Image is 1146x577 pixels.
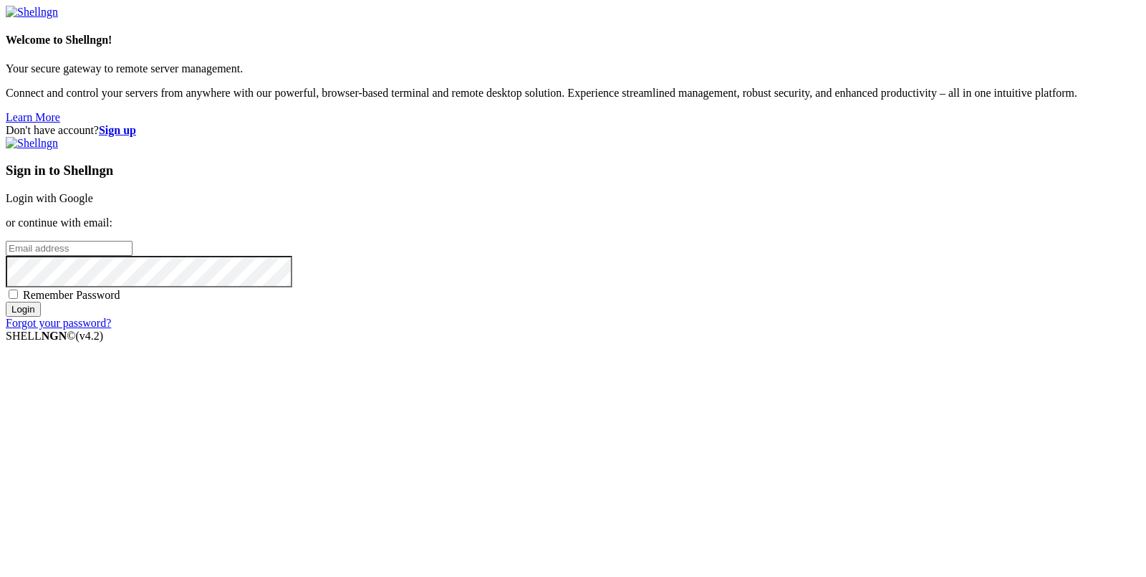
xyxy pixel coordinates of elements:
[6,137,58,150] img: Shellngn
[6,6,58,19] img: Shellngn
[9,290,18,299] input: Remember Password
[6,124,1140,137] div: Don't have account?
[23,289,120,301] span: Remember Password
[6,111,60,123] a: Learn More
[76,330,104,342] span: 4.2.0
[6,330,103,342] span: SHELL ©
[6,302,41,317] input: Login
[6,241,133,256] input: Email address
[6,87,1140,100] p: Connect and control your servers from anywhere with our powerful, browser-based terminal and remo...
[6,163,1140,178] h3: Sign in to Shellngn
[6,317,111,329] a: Forgot your password?
[99,124,136,136] a: Sign up
[42,330,67,342] b: NGN
[6,34,1140,47] h4: Welcome to Shellngn!
[6,216,1140,229] p: or continue with email:
[6,62,1140,75] p: Your secure gateway to remote server management.
[6,192,93,204] a: Login with Google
